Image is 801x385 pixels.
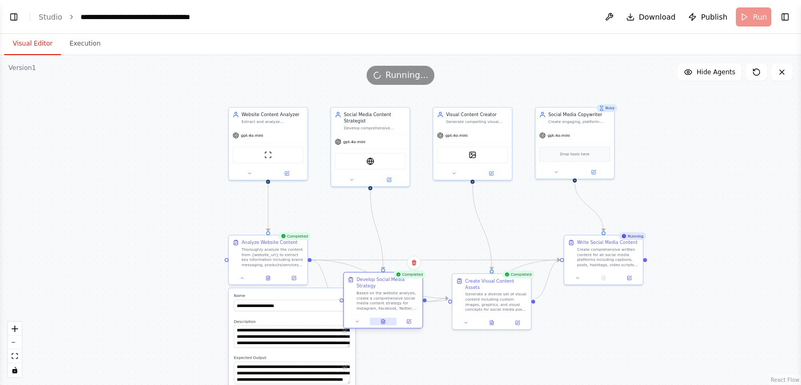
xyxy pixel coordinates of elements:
button: Open in side panel [398,318,420,325]
button: Open in side panel [506,319,528,326]
label: Expected Output [234,355,350,361]
div: Generate a diverse set of visual content including custom images, graphics, and visual concepts f... [465,292,527,312]
span: gpt-4o-mini [548,133,570,138]
div: CompletedCreate Visual Content AssetsGenerate a diverse set of visual content including custom im... [452,273,532,330]
div: Visual Content CreatorGenerate compelling visual content including custom images, graphics, and v... [433,107,513,181]
div: Social Media Copywriter [548,111,610,118]
button: View output [370,318,397,325]
div: Version 1 [8,64,36,72]
div: Completed [278,232,310,240]
div: BusySocial Media CopywriterCreate engaging, platform-specific text content including captions, po... [535,107,615,179]
div: Social Media Content StrategistDevelop comprehensive content strategies for multiple social media... [331,107,411,187]
a: Studio [39,13,63,21]
div: Develop Social Media Strategy [357,276,419,289]
div: CompletedDevelop Social Media StrategyBased on the website analysis, create a comprehensive socia... [343,273,423,330]
button: Open in side panel [269,170,305,177]
g: Edge from e7ea7cc5-7a44-4f63-b157-3892d715e066 to b14e8ef9-c462-4c68-813e-a1fab40cf2bf [469,183,495,269]
div: Website Content AnalyzerExtract and analyze comprehensive content from {website_url}, including k... [228,107,308,181]
button: zoom out [8,336,22,349]
div: Create comprehensive written content for all social media platforms including captions, posts, ha... [577,247,639,268]
span: Publish [701,12,727,22]
label: Description [234,319,350,324]
button: Download [622,7,680,27]
div: Develop comprehensive content strategies for multiple social media platforms (Instagram, Facebook... [344,126,406,131]
div: Generate compelling visual content including custom images, graphics, and visual concepts for soc... [446,119,508,125]
button: Publish [684,7,732,27]
g: Edge from 7f8fdff5-ccd8-40ea-8c77-9073f75a5208 to 151e0f7a-eae9-4071-b942-28598002ce8b [265,183,271,231]
g: Edge from af7abcf3-5c0e-48a3-bd70-f03c472007e8 to 0fe878a0-50c4-4304-8b0b-04b140f4eb48 [572,182,607,231]
button: Open in side panel [283,274,305,282]
div: Website Content Analyzer [242,111,304,118]
img: ScrapeWebsiteTool [264,151,272,159]
g: Edge from b14e8ef9-c462-4c68-813e-a1fab40cf2bf to 0fe878a0-50c4-4304-8b0b-04b140f4eb48 [535,257,560,301]
div: Social Media Content Strategist [344,111,406,124]
div: CompletedAnalyze Website ContentThoroughly analyze the content from {website_url} to extract key ... [228,235,308,285]
span: gpt-4o-mini [343,139,366,145]
button: Show right sidebar [778,10,793,24]
span: gpt-4o-mini [241,133,263,138]
span: Drop tools here [560,151,590,157]
span: Running... [386,69,429,82]
span: Download [639,12,676,22]
nav: breadcrumb [39,12,200,22]
button: Hide Agents [678,64,742,81]
div: RunningWrite Social Media ContentCreate comprehensive written content for all social media platfo... [564,235,644,285]
div: Based on the website analysis, create a comprehensive social media content strategy for Instagram... [357,291,419,311]
div: Completed [393,270,425,278]
span: gpt-4o-mini [446,133,468,138]
button: Open in side panel [575,168,611,176]
img: EXASearchTool [367,157,374,165]
div: Analyze Website Content [242,239,298,246]
div: Busy [597,104,617,112]
button: Open in editor [341,363,349,371]
button: Open in side panel [473,170,509,177]
button: Open in side panel [371,176,407,183]
button: Show left sidebar [6,10,21,24]
span: Hide Agents [697,68,735,76]
button: zoom in [8,322,22,336]
button: View output [255,274,282,282]
button: Open in side panel [618,274,640,282]
div: Create Visual Content Assets [465,278,527,291]
button: Execution [61,33,109,55]
button: fit view [8,349,22,363]
div: Completed [502,270,534,278]
div: Create engaging, platform-specific text content including captions, posts, hashtags, and video sc... [548,119,610,125]
button: No output available [590,274,617,282]
div: Write Social Media Content [577,239,637,246]
div: Visual Content Creator [446,111,508,118]
div: Extract and analyze comprehensive content from {website_url}, including key topics, brand messagi... [242,119,304,125]
g: Edge from 151e0f7a-eae9-4071-b942-28598002ce8b to 0fe878a0-50c4-4304-8b0b-04b140f4eb48 [311,257,560,263]
div: React Flow controls [8,322,22,377]
label: Name [234,293,350,299]
a: React Flow attribution [771,377,799,383]
button: toggle interactivity [8,363,22,377]
g: Edge from 1674036e-f0fa-4882-b6da-43e545ff5878 to 8023a25b-01c4-41f0-9531-07b6b3aa8609 [367,190,386,269]
button: View output [478,319,505,326]
button: Visual Editor [4,33,61,55]
g: Edge from 151e0f7a-eae9-4071-b942-28598002ce8b to 8023a25b-01c4-41f0-9531-07b6b3aa8609 [311,257,340,304]
button: Open in editor [341,327,349,334]
button: Delete node [407,256,421,269]
div: Running [619,232,646,240]
div: Thoroughly analyze the content from {website_url} to extract key information including brand mess... [242,247,304,268]
img: DallETool [469,151,476,159]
